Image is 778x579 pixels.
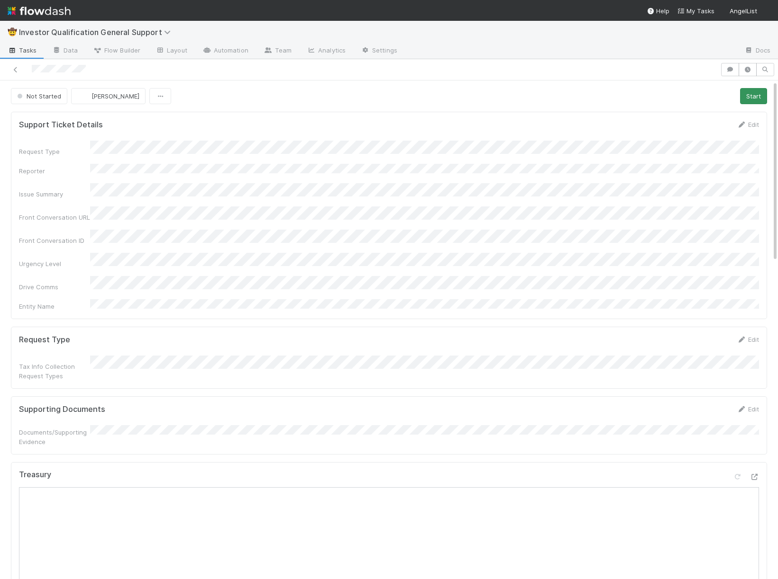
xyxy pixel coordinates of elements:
a: Edit [737,121,759,128]
span: Not Started [15,92,61,100]
span: My Tasks [677,7,714,15]
span: [PERSON_NAME] [92,92,139,100]
a: Layout [148,44,195,59]
a: Analytics [299,44,353,59]
div: Help [647,6,669,16]
span: AngelList [730,7,757,15]
a: Flow Builder [85,44,148,59]
div: Front Conversation ID [19,236,90,245]
div: Issue Summary [19,189,90,199]
span: Investor Qualification General Support [19,27,175,37]
div: Reporter [19,166,90,176]
h5: Support Ticket Details [19,120,103,130]
img: avatar_ec94f6e9-05c5-4d36-a6c8-d0cea77c3c29.png [761,7,770,16]
button: Not Started [11,88,67,104]
a: Data [45,44,85,59]
div: Request Type [19,147,90,156]
div: Documents/Supporting Evidence [19,428,90,446]
a: Settings [353,44,405,59]
div: Drive Comms [19,282,90,292]
div: Tax Info Collection Request Types [19,362,90,381]
a: Docs [737,44,778,59]
a: My Tasks [677,6,714,16]
div: Urgency Level [19,259,90,268]
button: [PERSON_NAME] [71,88,146,104]
h5: Treasury [19,470,51,480]
img: logo-inverted-e16ddd16eac7371096b0.svg [8,3,71,19]
span: 🤠 [8,28,17,36]
h5: Supporting Documents [19,405,105,414]
span: Flow Builder [93,45,140,55]
button: Start [740,88,767,104]
span: Tasks [8,45,37,55]
a: Team [256,44,299,59]
a: Edit [737,336,759,343]
a: Automation [195,44,256,59]
div: Front Conversation URL [19,213,90,222]
a: Edit [737,405,759,413]
img: avatar_ec94f6e9-05c5-4d36-a6c8-d0cea77c3c29.png [79,91,89,101]
h5: Request Type [19,335,70,345]
div: Entity Name [19,302,90,311]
